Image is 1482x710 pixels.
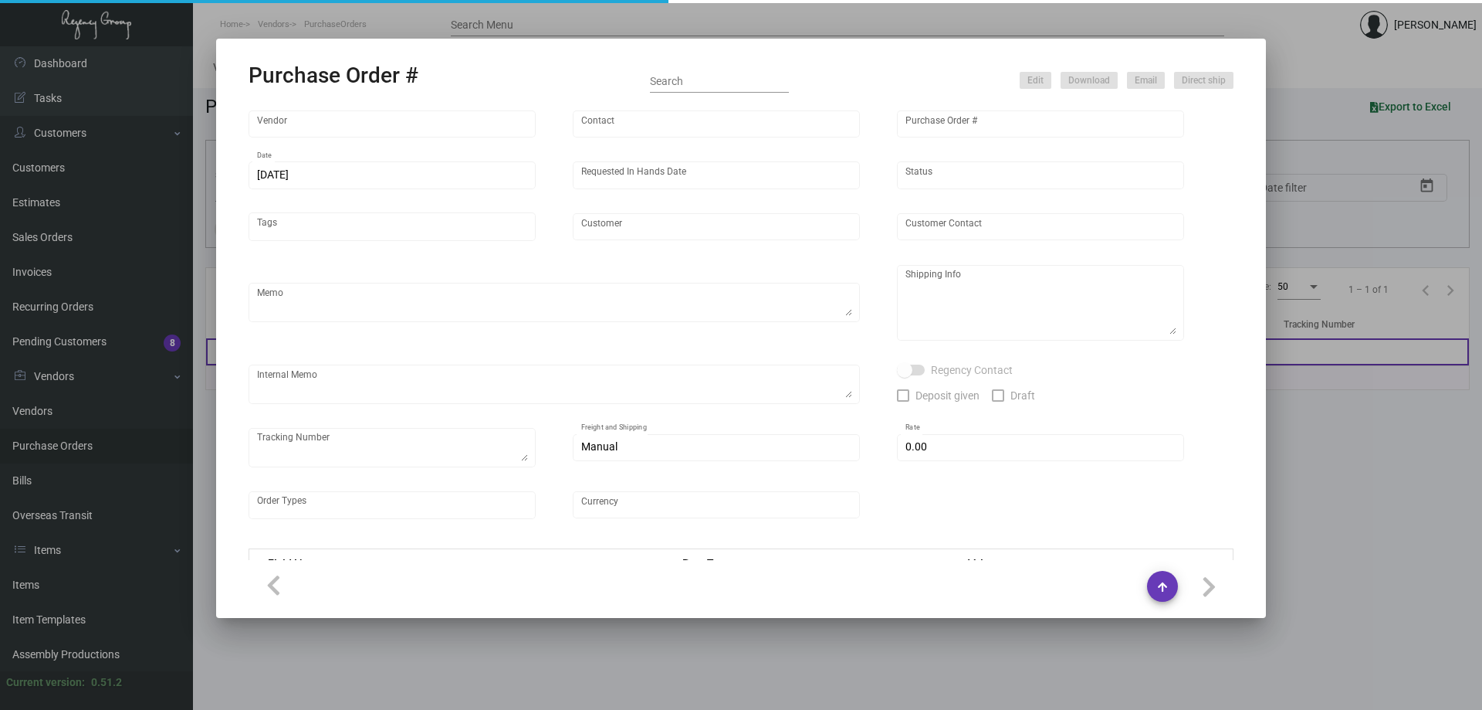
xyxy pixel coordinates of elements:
button: Email [1127,72,1165,89]
h2: Purchase Order # [249,63,418,89]
span: Email [1135,74,1157,87]
span: Draft [1010,386,1035,405]
div: 0.51.2 [91,674,122,691]
span: Regency Contact [931,361,1013,379]
span: Download [1068,74,1110,87]
span: Manual [581,440,617,453]
th: Value [952,549,1233,576]
th: Field Name [249,549,668,576]
span: Edit [1027,74,1044,87]
span: Direct ship [1182,74,1226,87]
th: Data Type [667,549,952,576]
button: Download [1061,72,1118,89]
div: Current version: [6,674,85,691]
button: Edit [1020,72,1051,89]
span: Deposit given [915,386,980,405]
button: Direct ship [1174,72,1233,89]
